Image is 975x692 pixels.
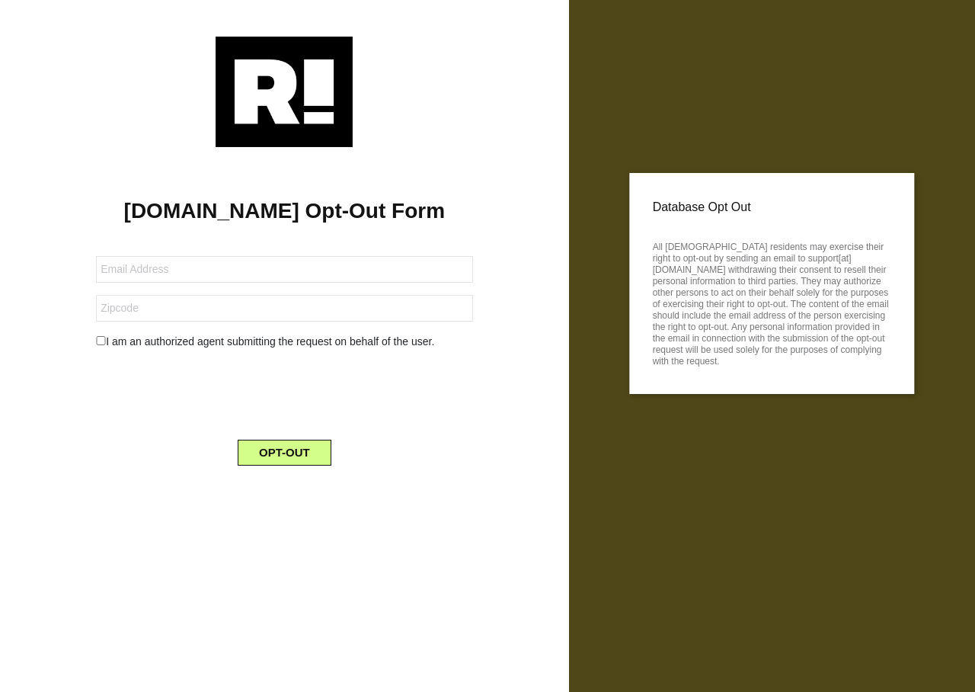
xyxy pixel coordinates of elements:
[23,198,546,224] h1: [DOMAIN_NAME] Opt-Out Form
[653,237,891,367] p: All [DEMOGRAPHIC_DATA] residents may exercise their right to opt-out by sending an email to suppo...
[653,196,891,219] p: Database Opt Out
[85,334,484,350] div: I am an authorized agent submitting the request on behalf of the user.
[216,37,353,147] img: Retention.com
[96,256,472,283] input: Email Address
[238,440,331,466] button: OPT-OUT
[168,362,400,421] iframe: reCAPTCHA
[96,295,472,322] input: Zipcode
